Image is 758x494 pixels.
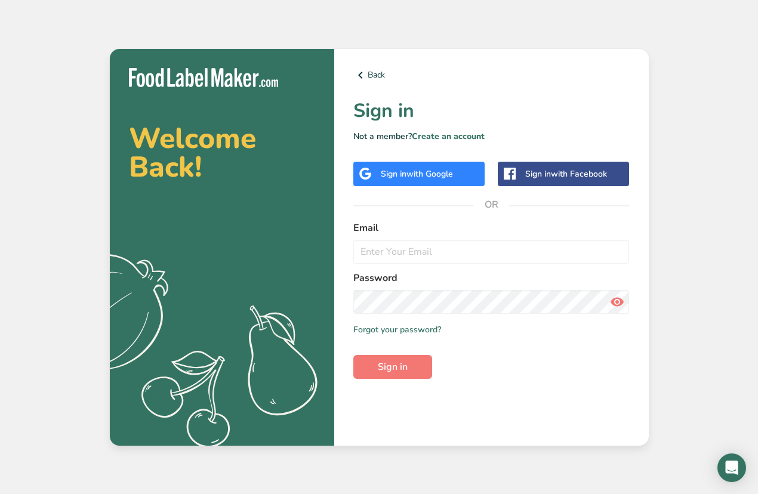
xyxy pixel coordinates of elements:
div: Open Intercom Messenger [717,453,746,482]
h2: Welcome Back! [129,124,315,181]
span: Sign in [378,360,408,374]
div: Sign in [381,168,453,180]
input: Enter Your Email [353,240,630,264]
span: with Facebook [551,168,607,180]
a: Create an account [412,131,485,142]
label: Email [353,221,630,235]
span: OR [473,187,509,223]
span: with Google [406,168,453,180]
a: Back [353,68,630,82]
h1: Sign in [353,97,630,125]
button: Sign in [353,355,432,379]
a: Forgot your password? [353,323,441,336]
div: Sign in [525,168,607,180]
label: Password [353,271,630,285]
img: Food Label Maker [129,68,278,88]
p: Not a member? [353,130,630,143]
